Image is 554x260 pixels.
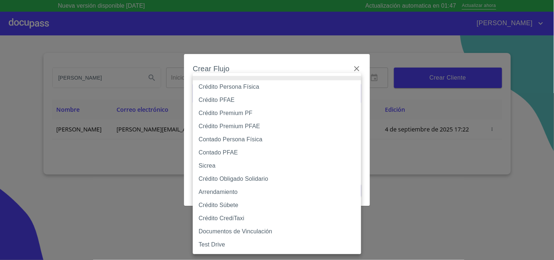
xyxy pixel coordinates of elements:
li: Arrendamiento [193,186,361,199]
li: Test Drive [193,238,361,251]
li: Crédito Persona Física [193,80,361,93]
li: Crédito PFAE [193,93,361,107]
li: Contado Persona Física [193,133,361,146]
li: Contado PFAE [193,146,361,159]
li: None [193,76,361,80]
li: Crédito Súbete [193,199,361,212]
li: Crédito Premium PFAE [193,120,361,133]
li: Crédito CrediTaxi [193,212,361,225]
li: Crédito Obligado Solidario [193,172,361,186]
li: Documentos de Vinculación [193,225,361,238]
li: Crédito Premium PF [193,107,361,120]
li: Sicrea [193,159,361,172]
